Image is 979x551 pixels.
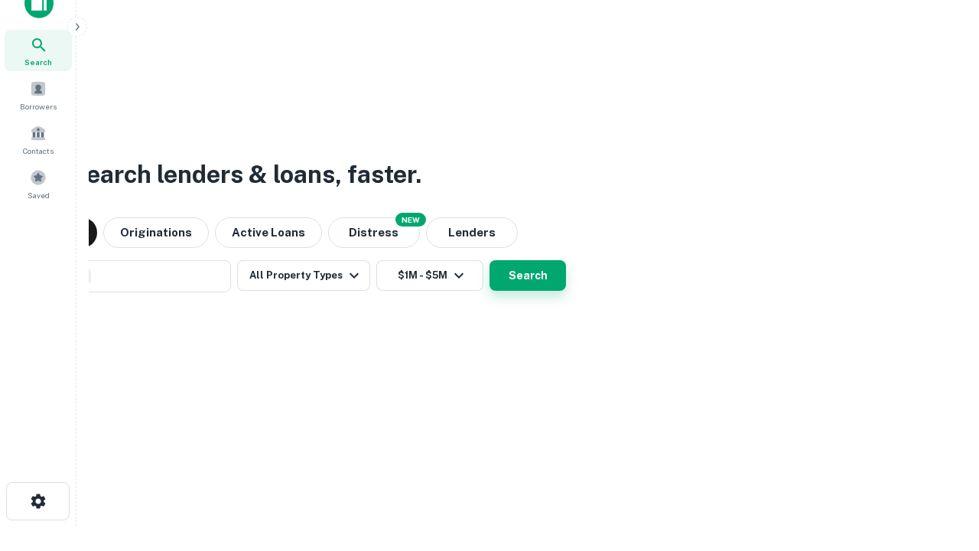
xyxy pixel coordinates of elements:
button: Search [489,260,566,291]
a: Borrowers [5,74,72,116]
button: All Property Types [237,260,370,291]
span: Contacts [23,145,54,157]
a: Search [5,30,72,71]
h3: Search lenders & loans, faster. [70,156,421,193]
iframe: Chat Widget [903,429,979,502]
span: Saved [28,189,50,201]
span: Search [24,56,52,68]
a: Contacts [5,119,72,160]
button: $1M - $5M [376,260,483,291]
button: Lenders [426,217,518,248]
button: Originations [103,217,209,248]
div: NEW [395,213,426,227]
button: Active Loans [215,217,322,248]
a: Saved [5,163,72,204]
span: Borrowers [20,100,57,112]
button: Search distressed loans with lien and other non-mortgage details. [328,217,420,248]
